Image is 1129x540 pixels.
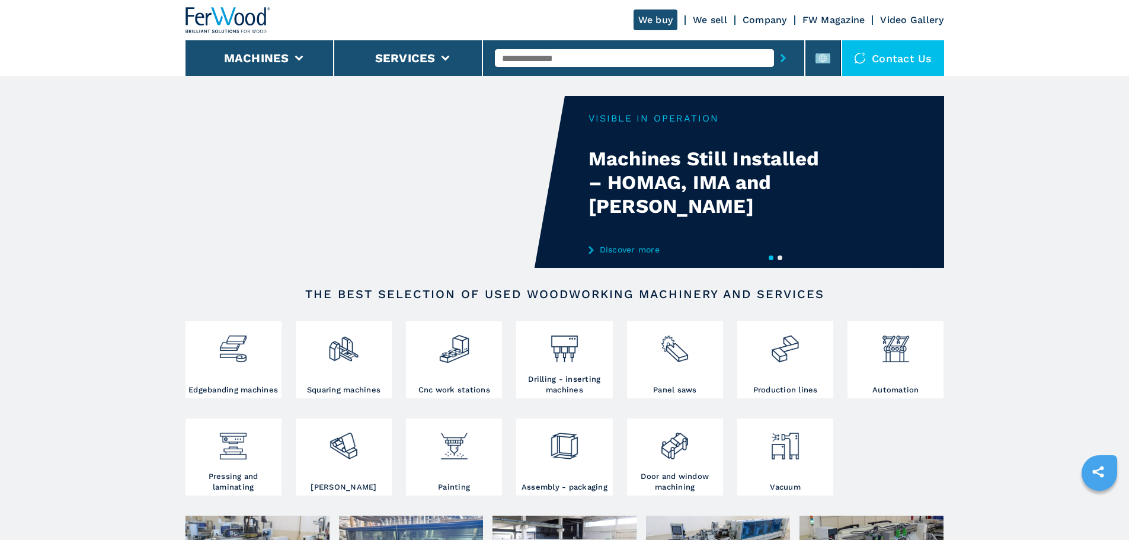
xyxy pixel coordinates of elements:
a: FW Magazine [802,14,865,25]
img: montaggio_imballaggio_2.png [549,421,580,462]
h3: Painting [438,482,470,493]
button: Machines [224,51,289,65]
img: Ferwood [185,7,271,33]
button: 1 [769,255,773,260]
h3: Edgebanding machines [188,385,278,395]
button: Services [375,51,436,65]
h3: Vacuum [770,482,801,493]
a: We sell [693,14,727,25]
button: submit-button [774,44,792,72]
a: Squaring machines [296,321,392,398]
h3: Squaring machines [307,385,380,395]
a: Company [743,14,787,25]
img: automazione.png [880,324,911,365]
a: Automation [847,321,944,398]
img: lavorazione_porte_finestre_2.png [659,421,690,462]
h3: Automation [872,385,919,395]
a: Production lines [737,321,833,398]
img: sezionatrici_2.png [659,324,690,365]
a: Door and window machining [627,418,723,496]
h3: Panel saws [653,385,697,395]
a: Pressing and laminating [185,418,282,496]
a: Edgebanding machines [185,321,282,398]
img: Contact us [854,52,866,64]
img: aspirazione_1.png [769,421,801,462]
a: Drilling - inserting machines [516,321,612,398]
h3: Pressing and laminating [188,471,279,493]
a: Discover more [589,245,821,254]
h3: Production lines [753,385,818,395]
a: [PERSON_NAME] [296,418,392,496]
a: Assembly - packaging [516,418,612,496]
img: foratrici_inseritrici_2.png [549,324,580,365]
iframe: Chat [1079,487,1120,531]
img: squadratrici_2.png [328,324,359,365]
img: levigatrici_2.png [328,421,359,462]
a: We buy [634,9,678,30]
a: Video Gallery [880,14,944,25]
img: verniciatura_1.png [439,421,470,462]
a: Cnc work stations [406,321,502,398]
video: Your browser does not support the video tag. [185,96,565,268]
img: linee_di_produzione_2.png [769,324,801,365]
div: Contact us [842,40,944,76]
a: Panel saws [627,321,723,398]
a: Painting [406,418,502,496]
h3: Drilling - inserting machines [519,374,609,395]
img: pressa-strettoia.png [218,421,249,462]
a: Vacuum [737,418,833,496]
h3: Assembly - packaging [522,482,607,493]
h3: Door and window machining [630,471,720,493]
h3: [PERSON_NAME] [311,482,376,493]
h3: Cnc work stations [418,385,490,395]
img: centro_di_lavoro_cnc_2.png [439,324,470,365]
button: 2 [778,255,782,260]
a: sharethis [1083,457,1113,487]
img: bordatrici_1.png [218,324,249,365]
h2: The best selection of used woodworking machinery and services [223,287,906,301]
